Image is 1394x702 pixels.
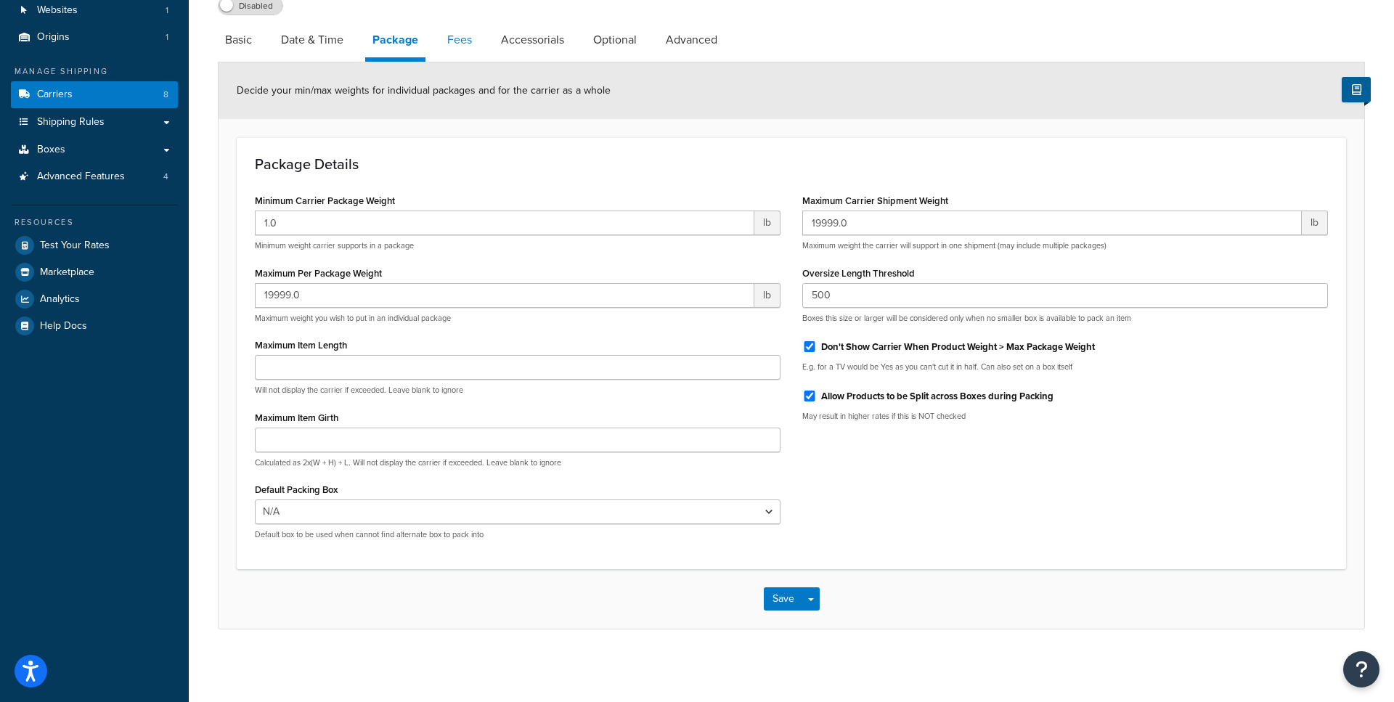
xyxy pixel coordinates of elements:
[255,268,382,279] label: Maximum Per Package Weight
[255,412,338,423] label: Maximum Item Girth
[764,587,803,611] button: Save
[1302,211,1328,235] span: lb
[37,116,105,128] span: Shipping Rules
[11,24,178,51] li: Origins
[659,23,725,57] a: Advanced
[365,23,425,62] a: Package
[166,31,168,44] span: 1
[821,390,1053,403] label: Allow Products to be Split across Boxes during Packing
[37,89,73,101] span: Carriers
[37,4,78,17] span: Websites
[40,320,87,332] span: Help Docs
[11,65,178,78] div: Manage Shipping
[255,529,780,540] p: Default box to be used when cannot find alternate box to pack into
[37,144,65,156] span: Boxes
[11,136,178,163] a: Boxes
[255,195,395,206] label: Minimum Carrier Package Weight
[274,23,351,57] a: Date & Time
[11,81,178,108] li: Carriers
[1343,651,1379,687] button: Open Resource Center
[255,340,347,351] label: Maximum Item Length
[11,163,178,190] li: Advanced Features
[802,195,948,206] label: Maximum Carrier Shipment Weight
[754,283,780,308] span: lb
[1342,77,1371,102] button: Show Help Docs
[11,286,178,312] a: Analytics
[821,340,1095,354] label: Don't Show Carrier When Product Weight > Max Package Weight
[802,362,1328,372] p: E.g. for a TV would be Yes as you can't cut it in half. Can also set on a box itself
[11,81,178,108] a: Carriers8
[255,385,780,396] p: Will not display the carrier if exceeded. Leave blank to ignore
[802,268,915,279] label: Oversize Length Threshold
[37,31,70,44] span: Origins
[586,23,644,57] a: Optional
[802,240,1328,251] p: Maximum weight the carrier will support in one shipment (may include multiple packages)
[802,411,1328,422] p: May result in higher rates if this is NOT checked
[218,23,259,57] a: Basic
[255,484,338,495] label: Default Packing Box
[163,89,168,101] span: 8
[11,313,178,339] a: Help Docs
[166,4,168,17] span: 1
[11,259,178,285] a: Marketplace
[11,163,178,190] a: Advanced Features4
[40,266,94,279] span: Marketplace
[11,216,178,229] div: Resources
[37,171,125,183] span: Advanced Features
[754,211,780,235] span: lb
[11,24,178,51] a: Origins1
[237,83,611,98] span: Decide your min/max weights for individual packages and for the carrier as a whole
[11,109,178,136] a: Shipping Rules
[255,156,1328,172] h3: Package Details
[163,171,168,183] span: 4
[255,240,780,251] p: Minimum weight carrier supports in a package
[40,240,110,252] span: Test Your Rates
[802,313,1328,324] p: Boxes this size or larger will be considered only when no smaller box is available to pack an item
[255,313,780,324] p: Maximum weight you wish to put in an individual package
[255,457,780,468] p: Calculated as 2x(W + H) + L. Will not display the carrier if exceeded. Leave blank to ignore
[11,232,178,258] a: Test Your Rates
[440,23,479,57] a: Fees
[40,293,80,306] span: Analytics
[494,23,571,57] a: Accessorials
